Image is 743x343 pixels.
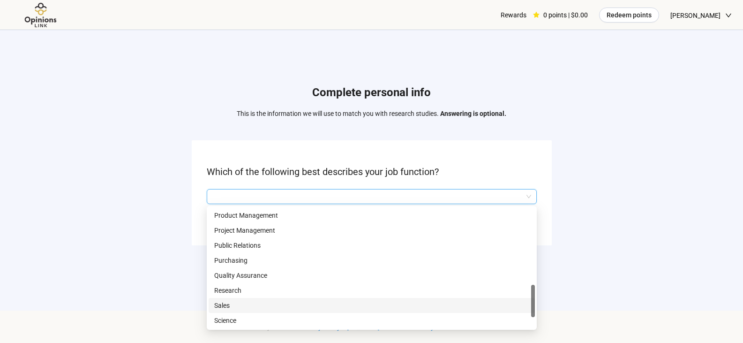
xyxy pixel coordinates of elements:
p: Purchasing [214,255,529,266]
p: Sales [214,300,529,311]
span: Redeem points [607,10,652,20]
p: This is the information we will use to match you with research studies. [237,108,506,119]
p: Project Management [214,225,529,236]
p: Product Management [214,210,529,221]
button: Redeem points [599,8,659,23]
p: Which of the following best describes your job function? [207,165,537,179]
p: Public Relations [214,240,529,251]
p: Science [214,315,529,326]
span: [PERSON_NAME] [670,0,720,30]
span: down [725,12,732,19]
strong: Answering is optional. [440,110,506,117]
p: Research [214,285,529,296]
h1: Complete personal info [237,84,506,102]
span: star [533,12,540,18]
p: Quality Assurance [214,270,529,281]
